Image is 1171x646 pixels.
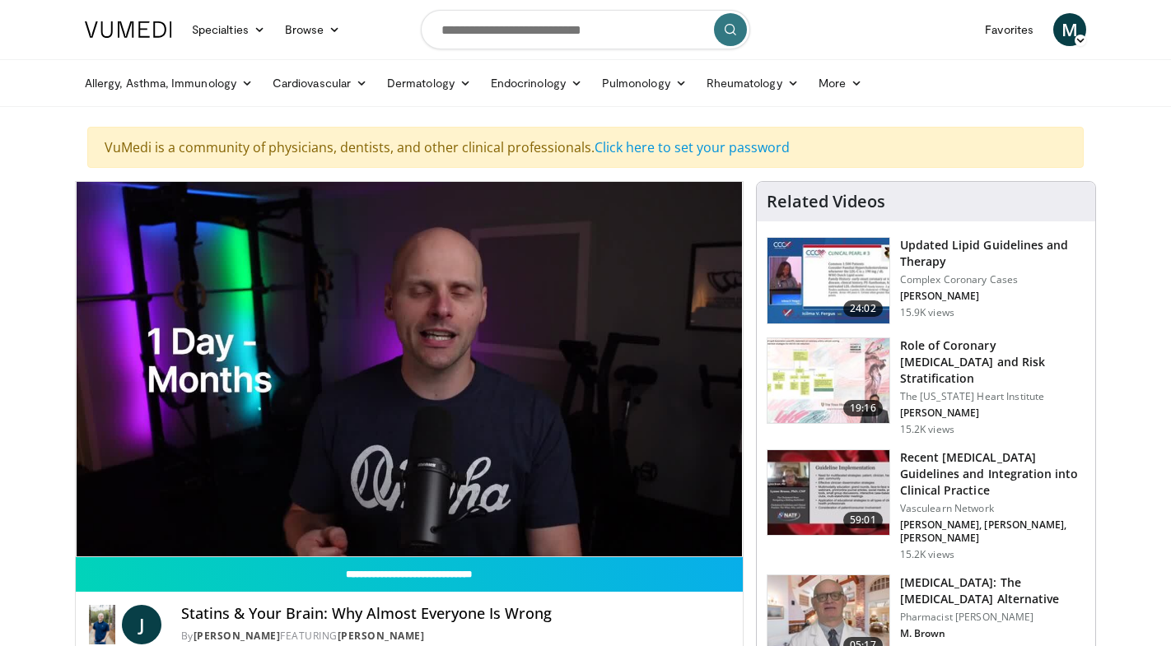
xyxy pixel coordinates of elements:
video-js: Video Player [76,182,743,557]
a: Rheumatology [697,67,809,100]
a: Favorites [975,13,1043,46]
img: 1efa8c99-7b8a-4ab5-a569-1c219ae7bd2c.150x105_q85_crop-smart_upscale.jpg [767,338,889,424]
div: VuMedi is a community of physicians, dentists, and other clinical professionals. [87,127,1084,168]
h3: [MEDICAL_DATA]: The [MEDICAL_DATA] Alternative [900,574,1085,607]
p: M. Brown [900,627,1085,640]
span: 19:16 [843,400,883,416]
a: J [122,605,161,644]
a: Endocrinology [481,67,592,100]
h4: Related Videos [767,192,885,211]
h3: Role of Coronary [MEDICAL_DATA] and Risk Stratification [900,337,1085,387]
a: More [809,67,872,100]
span: 59:01 [843,512,883,528]
p: The [US_STATE] Heart Institute [900,390,1085,403]
h3: Recent [MEDICAL_DATA] Guidelines and Integration into Clinical Practice [900,449,1085,499]
a: Specialties [182,13,275,46]
h3: Updated Lipid Guidelines and Therapy [900,237,1085,270]
a: 19:16 Role of Coronary [MEDICAL_DATA] and Risk Stratification The [US_STATE] Heart Institute [PER... [767,337,1085,436]
p: Pharmacist [PERSON_NAME] [900,611,1085,624]
h4: Statins & Your Brain: Why Almost Everyone Is Wrong [181,605,730,623]
a: [PERSON_NAME] [338,629,425,643]
p: [PERSON_NAME] [900,407,1085,420]
a: M [1053,13,1086,46]
a: 59:01 Recent [MEDICAL_DATA] Guidelines and Integration into Clinical Practice Vasculearn Network ... [767,449,1085,561]
div: By FEATURING [181,629,730,644]
input: Search topics, interventions [421,10,750,49]
img: 77f671eb-9394-4acc-bc78-a9f077f94e00.150x105_q85_crop-smart_upscale.jpg [767,238,889,323]
a: Pulmonology [592,67,697,100]
p: 15.9K views [900,306,954,319]
img: Dr. Jordan Rennicke [89,605,115,644]
a: Browse [275,13,351,46]
p: [PERSON_NAME], [PERSON_NAME], [PERSON_NAME] [900,518,1085,545]
a: Click here to set your password [595,138,790,156]
p: Vasculearn Network [900,502,1085,515]
p: 15.2K views [900,548,954,561]
img: 87825f19-cf4c-4b91-bba1-ce218758c6bb.150x105_q85_crop-smart_upscale.jpg [767,450,889,536]
p: [PERSON_NAME] [900,290,1085,303]
a: 24:02 Updated Lipid Guidelines and Therapy Complex Coronary Cases [PERSON_NAME] 15.9K views [767,237,1085,324]
p: 15.2K views [900,423,954,436]
span: 24:02 [843,300,883,317]
a: [PERSON_NAME] [194,629,281,643]
a: Cardiovascular [263,67,377,100]
img: VuMedi Logo [85,21,172,38]
a: Allergy, Asthma, Immunology [75,67,263,100]
p: Complex Coronary Cases [900,273,1085,286]
a: Dermatology [377,67,481,100]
